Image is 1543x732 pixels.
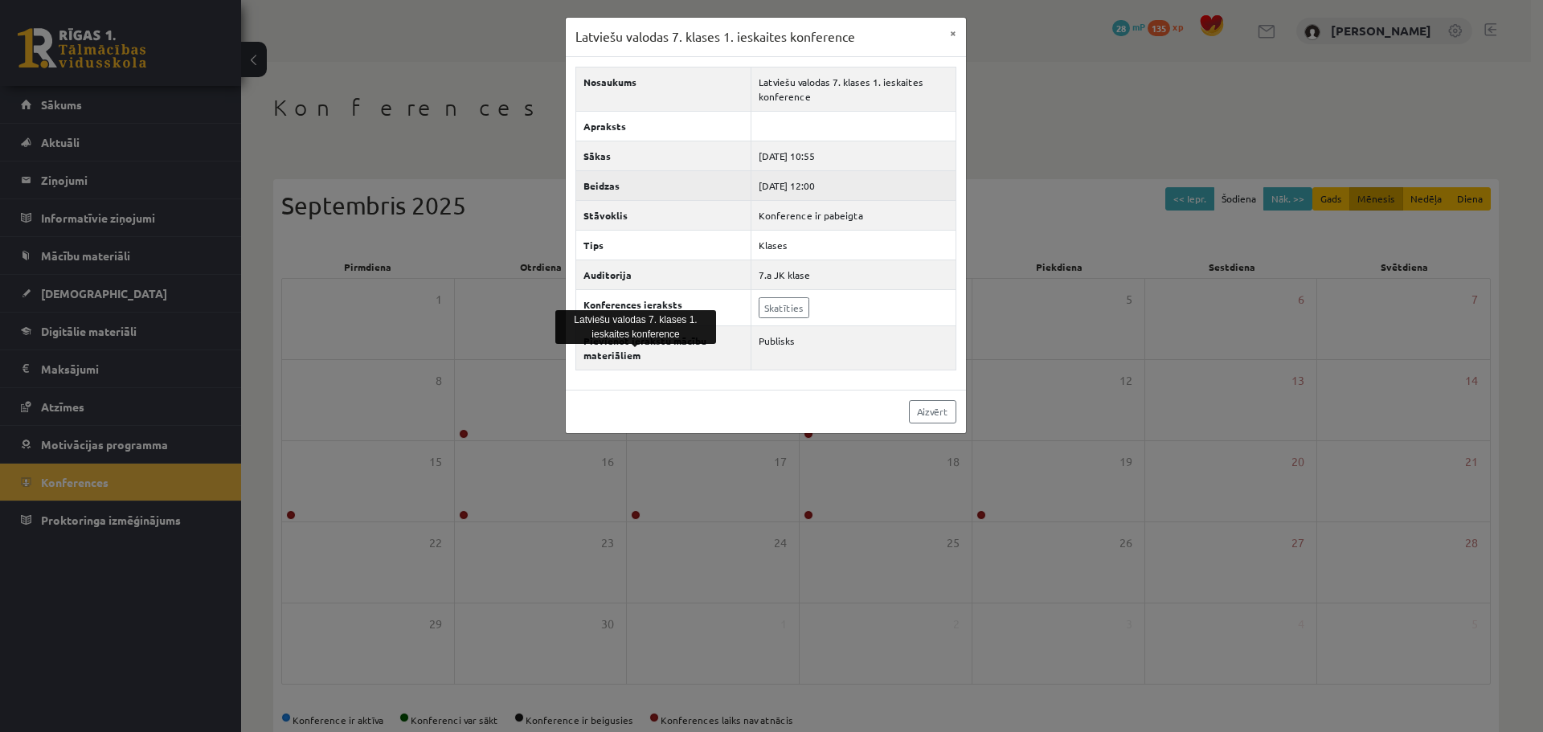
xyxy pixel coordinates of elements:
[555,310,716,344] div: Latviešu valodas 7. klases 1. ieskaites konference
[751,260,956,289] td: 7.a JK klase
[751,230,956,260] td: Klases
[575,230,751,260] th: Tips
[575,111,751,141] th: Apraksts
[575,260,751,289] th: Auditorija
[751,141,956,170] td: [DATE] 10:55
[751,170,956,200] td: [DATE] 12:00
[575,170,751,200] th: Beidzas
[575,325,751,370] th: Pievienot ierakstu mācību materiāliem
[751,325,956,370] td: Publisks
[575,200,751,230] th: Stāvoklis
[575,141,751,170] th: Sākas
[940,18,966,48] button: ×
[751,67,956,111] td: Latviešu valodas 7. klases 1. ieskaites konference
[751,200,956,230] td: Konference ir pabeigta
[575,289,751,325] th: Konferences ieraksts
[575,67,751,111] th: Nosaukums
[575,27,855,47] h3: Latviešu valodas 7. klases 1. ieskaites konference
[909,400,956,423] a: Aizvērt
[759,297,809,318] a: Skatīties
